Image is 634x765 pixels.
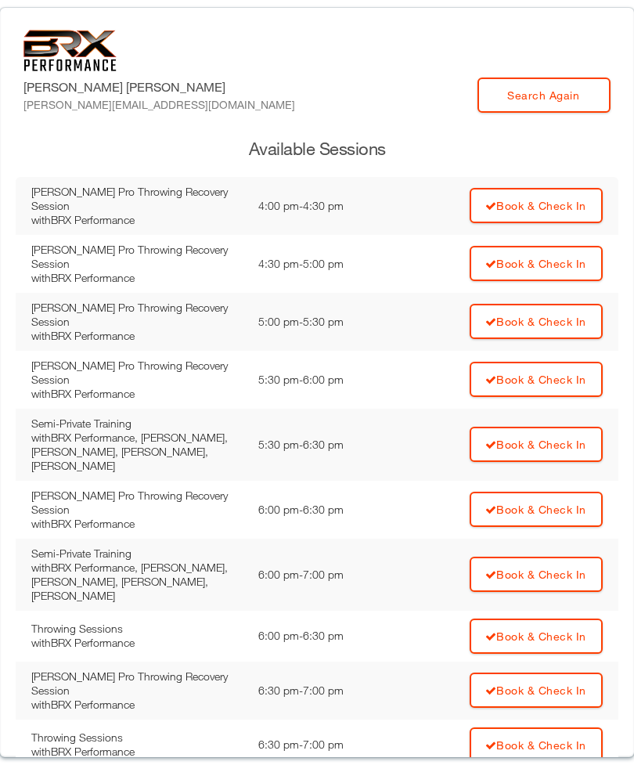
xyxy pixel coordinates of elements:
[470,427,603,462] a: Book & Check In
[250,235,394,293] td: 4:30 pm - 5:00 pm
[31,417,243,431] div: Semi-Private Training
[250,539,394,611] td: 6:00 pm - 7:00 pm
[31,517,243,531] div: with BRX Performance
[250,481,394,539] td: 6:00 pm - 6:30 pm
[31,243,243,271] div: [PERSON_NAME] Pro Throwing Recovery Session
[23,96,295,113] div: [PERSON_NAME][EMAIL_ADDRESS][DOMAIN_NAME]
[477,78,611,113] a: Search Again
[31,185,243,213] div: [PERSON_NAME] Pro Throwing Recovery Session
[31,561,243,603] div: with BRX Performance, [PERSON_NAME], [PERSON_NAME], [PERSON_NAME], [PERSON_NAME]
[250,351,394,409] td: 5:30 pm - 6:00 pm
[470,188,603,223] a: Book & Check In
[31,271,243,285] div: with BRX Performance
[31,731,243,745] div: Throwing Sessions
[31,329,243,343] div: with BRX Performance
[470,362,603,397] a: Book & Check In
[470,673,603,708] a: Book & Check In
[23,30,117,71] img: 6f7da32581c89ca25d665dc3aae533e4f14fe3ef_original.svg
[31,622,243,636] div: Throwing Sessions
[31,431,243,473] div: with BRX Performance, [PERSON_NAME], [PERSON_NAME], [PERSON_NAME], [PERSON_NAME]
[31,387,243,401] div: with BRX Performance
[31,213,243,227] div: with BRX Performance
[470,619,603,654] a: Book & Check In
[470,492,603,527] a: Book & Check In
[16,137,618,161] h3: Available Sessions
[31,489,243,517] div: [PERSON_NAME] Pro Throwing Recovery Session
[31,359,243,387] div: [PERSON_NAME] Pro Throwing Recovery Session
[250,177,394,235] td: 4:00 pm - 4:30 pm
[23,78,295,113] label: [PERSON_NAME] [PERSON_NAME]
[31,698,243,712] div: with BRX Performance
[250,293,394,351] td: 5:00 pm - 5:30 pm
[31,547,243,561] div: Semi-Private Training
[250,662,394,720] td: 6:30 pm - 7:00 pm
[31,745,243,759] div: with BRX Performance
[31,669,243,698] div: [PERSON_NAME] Pro Throwing Recovery Session
[470,304,603,339] a: Book & Check In
[250,409,394,481] td: 5:30 pm - 6:30 pm
[250,611,394,662] td: 6:00 pm - 6:30 pm
[470,557,603,592] a: Book & Check In
[470,246,603,281] a: Book & Check In
[31,636,243,650] div: with BRX Performance
[470,727,603,763] a: Book & Check In
[31,301,243,329] div: [PERSON_NAME] Pro Throwing Recovery Session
